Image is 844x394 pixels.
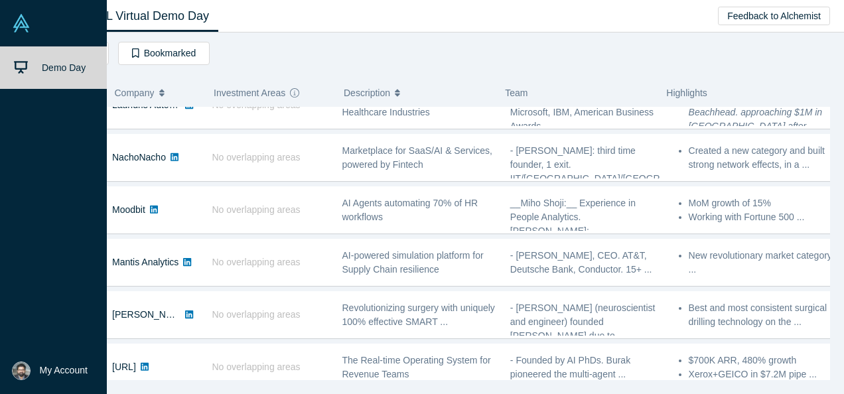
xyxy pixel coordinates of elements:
[40,363,88,377] span: My Account
[115,79,155,107] span: Company
[342,93,494,117] span: AI + Supply Chain for Hospitality and Healthcare Industries
[718,7,830,25] button: Feedback to Alchemist
[214,79,285,107] span: Investment Areas
[212,309,301,320] span: No overlapping areas
[666,88,707,98] span: Highlights
[689,196,833,210] li: MoM growth of 15%
[689,367,833,381] li: Xerox+GEICO in $7.2M pipe ...
[112,152,166,163] a: NachoNacho
[212,152,301,163] span: No overlapping areas
[212,204,301,215] span: No overlapping areas
[12,361,31,380] img: Rajeev Krishnan's Account
[112,361,136,372] a: [URL]
[342,198,478,222] span: AI Agents automating 70% of HR workflows
[505,88,527,98] span: Team
[510,198,636,236] span: __Miho Shoji:__ Experience in People Analytics. [PERSON_NAME]:__ ...
[112,257,178,267] a: Mantis Analytics
[510,355,630,379] span: - Founded by AI PhDs. Burak pioneered the multi-agent ...
[12,361,88,380] button: My Account
[510,250,652,275] span: - [PERSON_NAME], CEO. AT&T, Deutsche Bank, Conductor. 15+ ...
[342,302,495,327] span: Revolutionizing surgery with uniquely 100% effective SMART ...
[510,302,656,341] span: - [PERSON_NAME] (neuroscientist and engineer) founded [PERSON_NAME] due to ...
[56,1,218,32] a: Class XL Virtual Demo Day
[344,79,491,107] button: Description
[689,144,833,172] li: Created a new category and built strong network effects, in a ...
[689,210,833,224] li: Working with Fortune 500 ...
[118,42,210,65] button: Bookmarked
[342,145,492,170] span: Marketplace for SaaS/AI & Services, powered by Fintech
[42,62,86,73] span: Demo Day
[212,257,301,267] span: No overlapping areas
[689,93,823,131] em: $2T Massive TAM and Beachhead. approaching $1M in [GEOGRAPHIC_DATA] after ...
[342,355,491,379] span: The Real-time Operating System for Revenue Teams
[689,301,833,329] li: Best and most consistent surgical drilling technology on the ...
[12,14,31,33] img: Alchemist Vault Logo
[689,354,833,367] li: $700K ARR, 480% growth
[112,204,145,215] a: Moodbit
[115,79,200,107] button: Company
[212,361,301,372] span: No overlapping areas
[112,309,225,320] a: [PERSON_NAME] Surgical
[689,249,833,277] li: New revolutionary market category ...
[510,145,661,212] span: - [PERSON_NAME]: third time founder, 1 exit. IIT/[GEOGRAPHIC_DATA]/[GEOGRAPHIC_DATA]/[GEOGRAPHIC_...
[344,79,390,107] span: Description
[510,93,654,131] span: [PERSON_NAME] —former Microsoft, IBM, American Business Awards, ...
[342,250,484,275] span: AI-powered simulation platform for Supply Chain resilience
